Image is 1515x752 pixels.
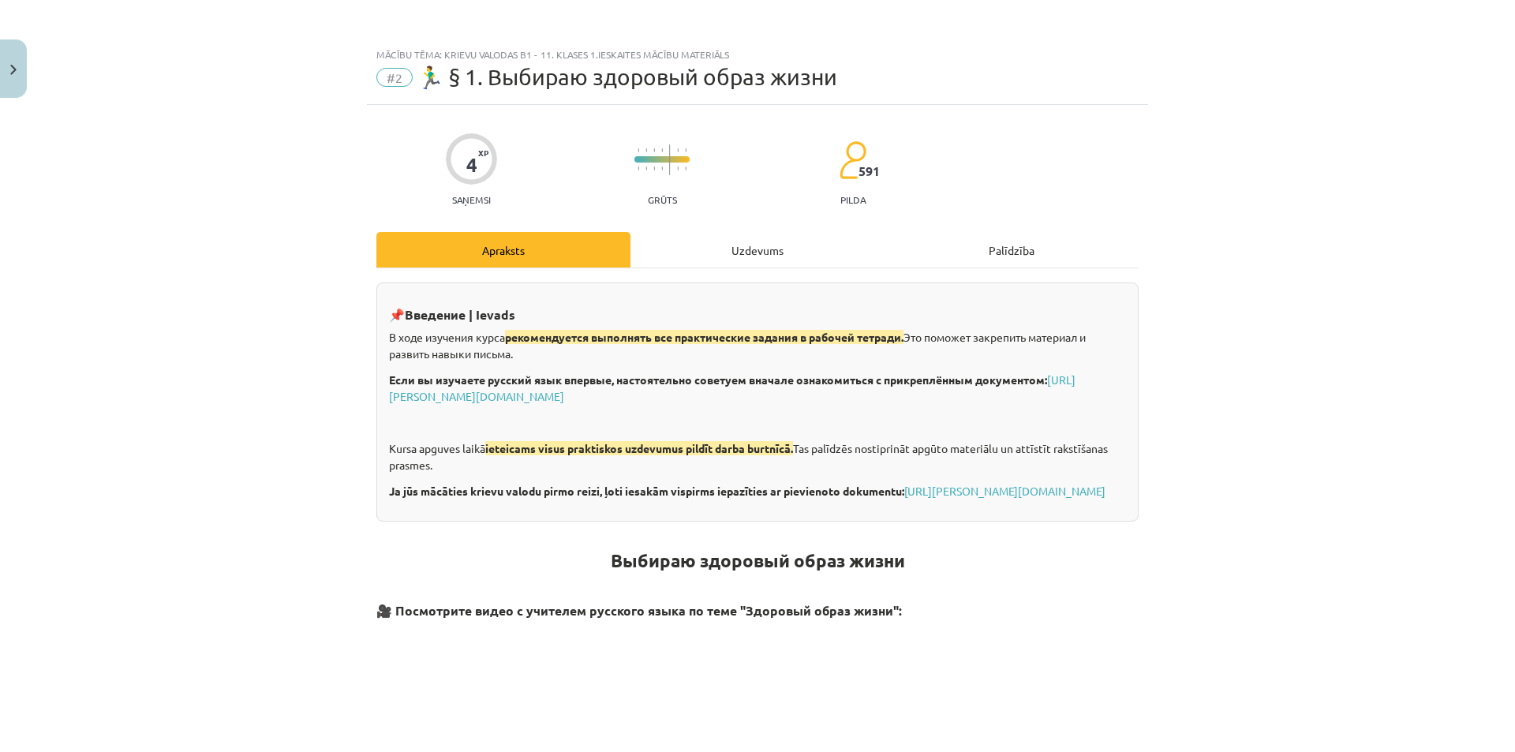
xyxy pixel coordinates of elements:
[417,64,837,90] span: 🏃‍♂️ § 1. Выбираю здоровый образ жизни
[478,148,488,157] span: XP
[645,166,647,170] img: icon-short-line-57e1e144782c952c97e751825c79c345078a6d821885a25fce030b3d8c18986b.svg
[653,166,655,170] img: icon-short-line-57e1e144782c952c97e751825c79c345078a6d821885a25fce030b3d8c18986b.svg
[661,148,663,152] img: icon-short-line-57e1e144782c952c97e751825c79c345078a6d821885a25fce030b3d8c18986b.svg
[376,232,630,268] div: Apraksts
[485,441,793,455] span: ieteicams visus praktiskos uzdevumus pildīt darba burtnīcā.
[858,164,880,178] span: 591
[645,148,647,152] img: icon-short-line-57e1e144782c952c97e751825c79c345078a6d821885a25fce030b3d8c18986b.svg
[389,484,904,498] strong: Ja jūs mācāties krievu valodu pirmo reizi, ļoti iesakām vispirms iepazīties ar pievienoto dokumentu:
[389,372,1047,387] strong: Если вы изучаете русский язык впервые, настоятельно советуем вначале ознакомиться с прикреплённым...
[661,166,663,170] img: icon-short-line-57e1e144782c952c97e751825c79c345078a6d821885a25fce030b3d8c18986b.svg
[839,140,866,180] img: students-c634bb4e5e11cddfef0936a35e636f08e4e9abd3cc4e673bd6f9a4125e45ecb1.svg
[885,232,1139,268] div: Palīdzība
[648,194,677,205] p: Grūts
[840,194,866,205] p: pilda
[389,440,1126,473] p: Kursa apguves laikā Tas palīdzēs nostiprināt apgūto materiālu un attīstīt rakstīšanas prasmes.
[677,148,679,152] img: icon-short-line-57e1e144782c952c97e751825c79c345078a6d821885a25fce030b3d8c18986b.svg
[677,166,679,170] img: icon-short-line-57e1e144782c952c97e751825c79c345078a6d821885a25fce030b3d8c18986b.svg
[389,329,1126,362] p: В ходе изучения курса Это поможет закрепить материал и развить навыки письма.
[653,148,655,152] img: icon-short-line-57e1e144782c952c97e751825c79c345078a6d821885a25fce030b3d8c18986b.svg
[611,549,905,572] strong: Выбираю здоровый образ жизни
[389,372,1075,403] a: [URL][PERSON_NAME][DOMAIN_NAME]
[630,232,885,268] div: Uzdevums
[446,194,497,205] p: Saņemsi
[904,484,1105,498] a: [URL][PERSON_NAME][DOMAIN_NAME]
[638,166,639,170] img: icon-short-line-57e1e144782c952c97e751825c79c345078a6d821885a25fce030b3d8c18986b.svg
[10,65,17,75] img: icon-close-lesson-0947bae3869378f0d4975bcd49f059093ad1ed9edebbc8119c70593378902aed.svg
[638,148,639,152] img: icon-short-line-57e1e144782c952c97e751825c79c345078a6d821885a25fce030b3d8c18986b.svg
[669,144,671,175] img: icon-long-line-d9ea69661e0d244f92f715978eff75569469978d946b2353a9bb055b3ed8787d.svg
[376,68,413,87] span: #2
[376,49,1139,60] div: Mācību tēma: Krievu valodas b1 - 11. klases 1.ieskaites mācību materiāls
[685,148,686,152] img: icon-short-line-57e1e144782c952c97e751825c79c345078a6d821885a25fce030b3d8c18986b.svg
[466,154,477,176] div: 4
[685,166,686,170] img: icon-short-line-57e1e144782c952c97e751825c79c345078a6d821885a25fce030b3d8c18986b.svg
[405,306,515,323] strong: Введение | Ievads
[389,295,1126,324] h3: 📌
[505,330,903,344] span: рекомендуется выполнять все практические задания в рабочей тетради.
[376,602,902,619] strong: 🎥 Посмотрите видео с учителем русского языка по теме "Здоровый образ жизни":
